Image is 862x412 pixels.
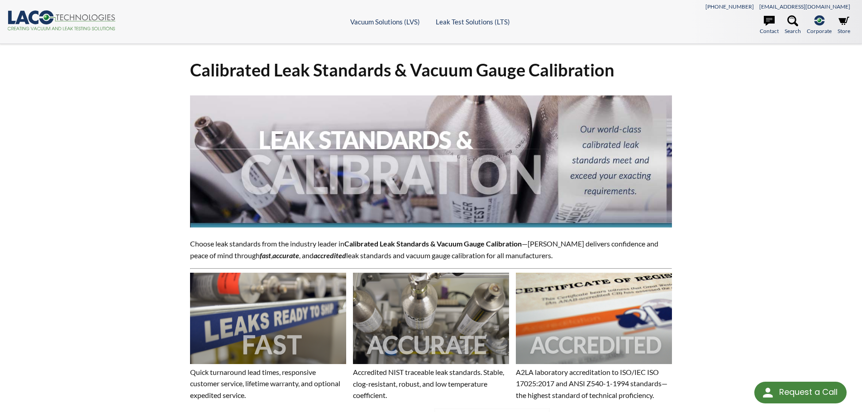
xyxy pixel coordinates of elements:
[190,59,672,81] h1: Calibrated Leak Standards & Vacuum Gauge Calibration
[516,273,672,364] img: Image showing the word ACCREDITED overlaid on it
[272,251,299,260] strong: accurate
[759,3,850,10] a: [EMAIL_ADDRESS][DOMAIN_NAME]
[785,15,801,35] a: Search
[344,239,522,248] strong: Calibrated Leak Standards & Vacuum Gauge Calibration
[779,382,838,403] div: Request a Call
[436,18,510,26] a: Leak Test Solutions (LTS)
[353,273,509,364] img: Image showing the word ACCURATE overlaid on it
[761,385,775,400] img: round button
[754,382,847,403] div: Request a Call
[807,27,832,35] span: Corporate
[190,238,672,261] p: Choose leak standards from the industry leader in —[PERSON_NAME] delivers confidence and peace of...
[314,251,346,260] em: accredited
[190,366,346,401] p: Quick turnaround lead times, responsive customer service, lifetime warranty, and optional expedit...
[760,15,779,35] a: Contact
[190,95,672,227] img: Leak Standards & Calibration header
[350,18,420,26] a: Vacuum Solutions (LVS)
[705,3,754,10] a: [PHONE_NUMBER]
[516,366,672,401] p: A2LA laboratory accreditation to ISO/IEC ISO 17025:2017 and ANSI Z540-1-1994 standards—the highes...
[190,273,346,364] img: Image showing the word FAST overlaid on it
[260,251,271,260] em: fast
[838,15,850,35] a: Store
[353,366,509,401] p: Accredited NIST traceable leak standards. Stable, clog-resistant, robust, and low temperature coe...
